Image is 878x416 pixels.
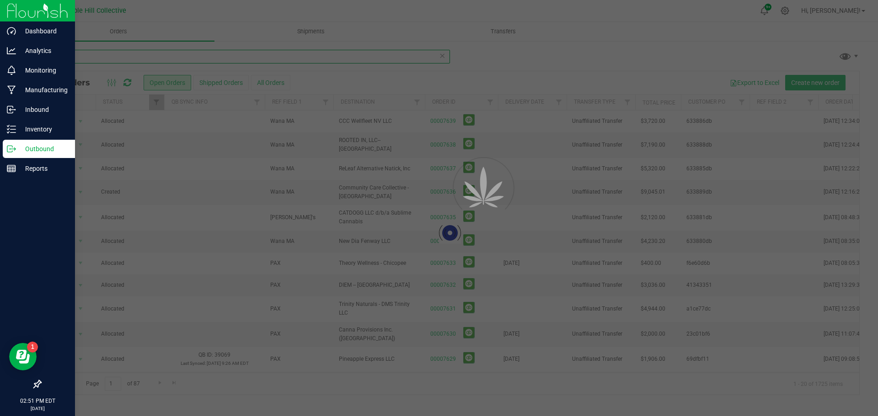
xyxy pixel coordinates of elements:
p: Inbound [16,104,71,115]
iframe: Resource center [9,343,37,370]
inline-svg: Monitoring [7,66,16,75]
inline-svg: Inbound [7,105,16,114]
inline-svg: Dashboard [7,26,16,36]
p: [DATE] [4,405,71,412]
inline-svg: Manufacturing [7,85,16,95]
p: Dashboard [16,26,71,37]
p: Monitoring [16,65,71,76]
inline-svg: Reports [7,164,16,173]
p: Analytics [16,45,71,56]
inline-svg: Analytics [7,46,16,55]
p: Manufacturing [16,84,71,95]
iframe: Resource center unread badge [27,342,38,353]
inline-svg: Outbound [7,144,16,153]
p: Inventory [16,124,71,135]
inline-svg: Inventory [7,125,16,134]
p: Outbound [16,143,71,154]
p: Reports [16,163,71,174]
p: 02:51 PM EDT [4,397,71,405]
